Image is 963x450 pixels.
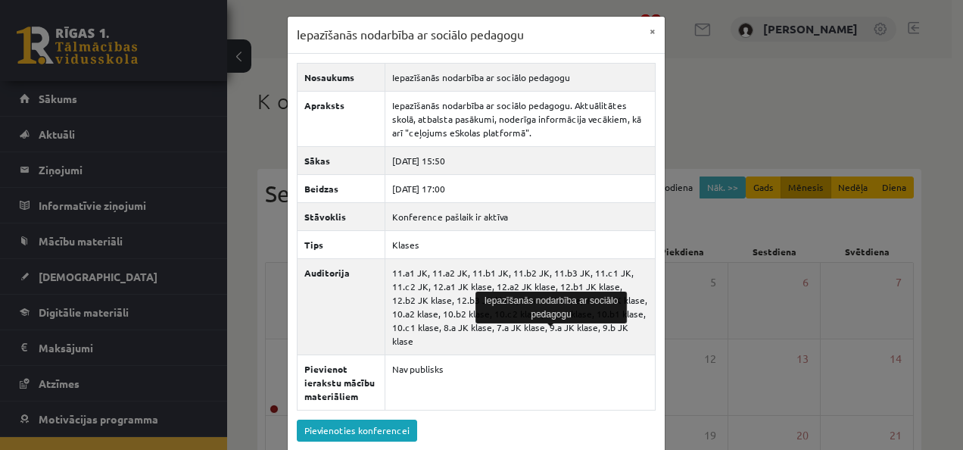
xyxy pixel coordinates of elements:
[297,355,385,410] th: Pievienot ierakstu mācību materiāliem
[475,292,627,323] div: Iepazīšanās nodarbība ar sociālo pedagogu
[297,63,385,91] th: Nosaukums
[297,202,385,230] th: Stāvoklis
[385,63,655,91] td: Iepazīšanās nodarbība ar sociālo pedagogu
[297,174,385,202] th: Beidzas
[297,420,417,442] a: Pievienoties konferencei
[385,355,655,410] td: Nav publisks
[385,91,655,146] td: Iepazīšanās nodarbība ar sociālo pedagogu. Aktuālitātes skolā, atbalsta pasākumi, noderīga inform...
[297,258,385,355] th: Auditorija
[385,174,655,202] td: [DATE] 17:00
[385,230,655,258] td: Klases
[297,230,385,258] th: Tips
[640,17,665,45] button: ×
[385,258,655,355] td: 11.a1 JK, 11.a2 JK, 11.b1 JK, 11.b2 JK, 11.b3 JK, 11.c1 JK, 11.c2 JK, 12.a1 JK klase, 12.a2 JK kl...
[297,91,385,146] th: Apraksts
[297,26,524,44] h3: Iepazīšanās nodarbība ar sociālo pedagogu
[297,146,385,174] th: Sākas
[385,146,655,174] td: [DATE] 15:50
[385,202,655,230] td: Konference pašlaik ir aktīva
